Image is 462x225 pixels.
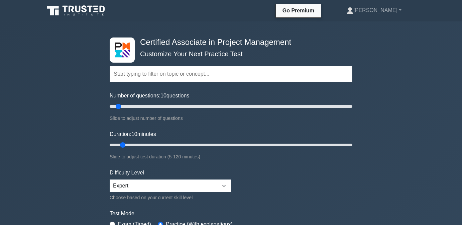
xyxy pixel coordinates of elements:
h4: Certified Associate in Project Management [137,37,320,47]
label: Test Mode [110,210,352,218]
a: [PERSON_NAME] [331,4,418,17]
input: Start typing to filter on topic or concept... [110,66,352,82]
div: Slide to adjust number of questions [110,114,352,122]
div: Slide to adjust test duration (5-120 minutes) [110,153,352,161]
span: 10 [160,93,166,98]
label: Number of questions: questions [110,92,189,100]
a: Go Premium [278,6,318,15]
div: Choose based on your current skill level [110,194,231,202]
label: Difficulty Level [110,169,144,177]
span: 10 [131,131,137,137]
label: Duration: minutes [110,130,156,138]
